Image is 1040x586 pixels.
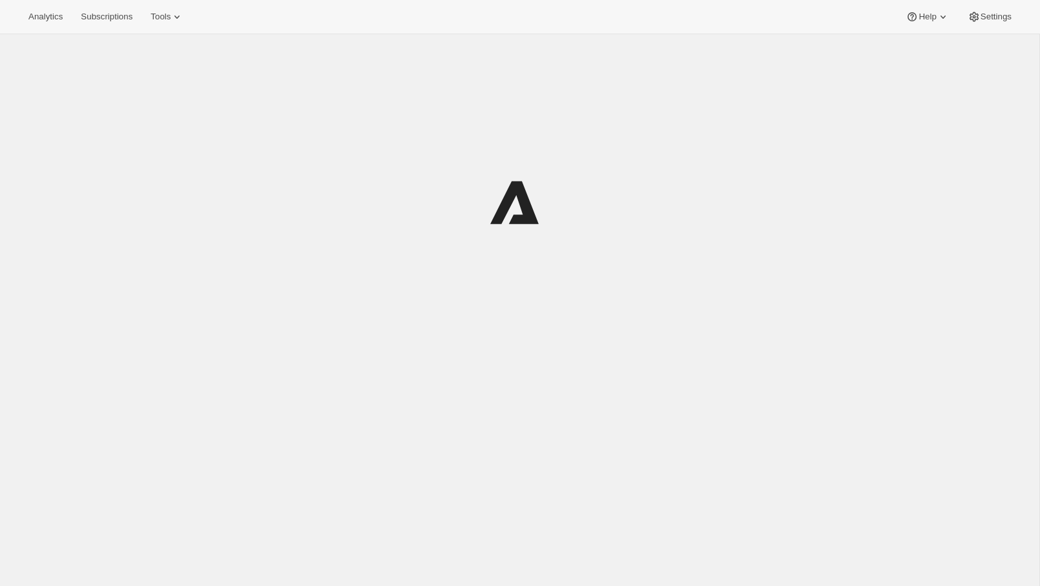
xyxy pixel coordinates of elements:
button: Tools [143,8,191,26]
span: Settings [981,12,1012,22]
button: Analytics [21,8,70,26]
button: Help [898,8,957,26]
span: Analytics [28,12,63,22]
button: Settings [960,8,1019,26]
span: Help [919,12,936,22]
span: Subscriptions [81,12,132,22]
button: Subscriptions [73,8,140,26]
span: Tools [151,12,171,22]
